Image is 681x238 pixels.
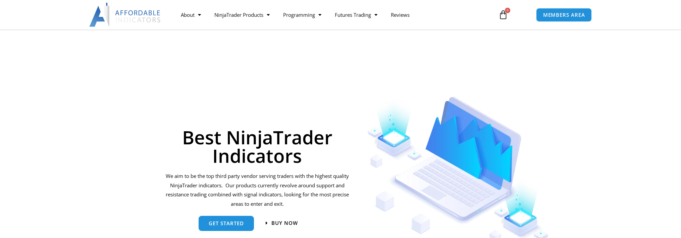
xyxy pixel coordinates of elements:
a: Programming [276,7,328,22]
a: About [174,7,208,22]
a: 0 [488,5,518,25]
span: get started [209,221,244,226]
span: 0 [505,8,510,13]
a: Buy now [266,221,298,226]
a: Futures Trading [328,7,384,22]
p: We aim to be the top third party vendor serving traders with the highest quality NinjaTrader indi... [164,172,350,209]
a: MEMBERS AREA [536,8,592,22]
nav: Menu [174,7,491,22]
span: Buy now [271,221,298,226]
a: NinjaTrader Products [208,7,276,22]
a: get started [199,216,254,231]
a: Reviews [384,7,416,22]
span: MEMBERS AREA [543,12,585,17]
h1: Best NinjaTrader Indicators [164,128,350,165]
img: LogoAI | Affordable Indicators – NinjaTrader [89,3,161,27]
